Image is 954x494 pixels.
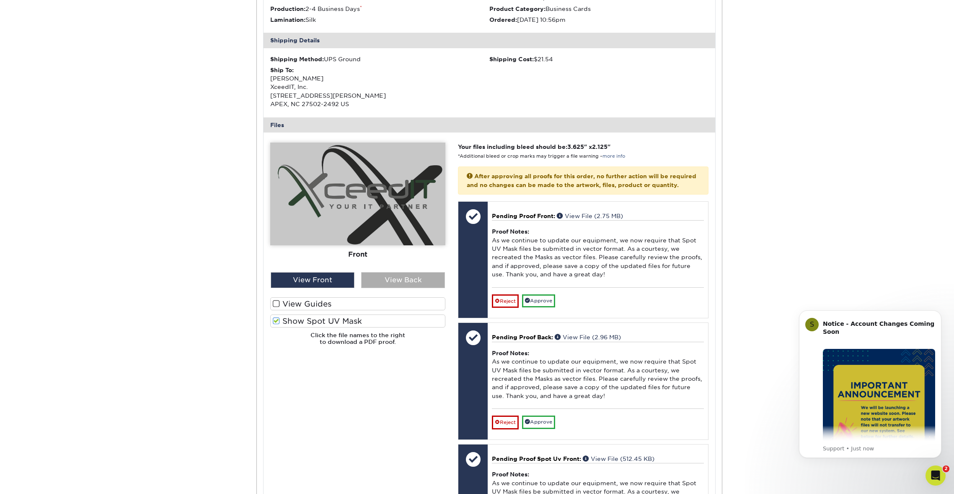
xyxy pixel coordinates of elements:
[270,67,294,73] strong: Ship To:
[270,297,445,310] label: View Guides
[522,294,555,307] a: Approve
[583,455,654,462] a: View File (512.45 KB)
[270,315,445,328] label: Show Spot UV Mask
[489,5,546,12] strong: Product Category:
[943,465,949,472] span: 2
[270,245,445,264] div: Front
[458,143,610,150] strong: Your files including bleed should be: " x "
[489,16,517,23] strong: Ordered:
[492,294,519,308] a: Reject
[557,213,623,219] a: View File (2.75 MB)
[489,5,708,13] li: Business Cards
[361,272,445,288] div: View Back
[270,55,489,63] div: UPS Ground
[492,220,703,287] div: As we continue to update our equipment, we now require that Spot UV Mask files be submitted in ve...
[926,465,946,486] iframe: Intercom live chat
[786,298,954,471] iframe: Intercom notifications message
[264,117,715,133] div: Files
[489,55,708,63] div: $21.54
[270,332,445,352] h6: Click the file names to the right to download a PDF proof.
[555,334,621,341] a: View File (2.96 MB)
[467,173,696,188] strong: After approving all proofs for this order, no further action will be required and no changes can ...
[492,455,581,462] span: Pending Proof Spot Uv Front:
[522,416,555,429] a: Approve
[270,56,324,62] strong: Shipping Method:
[567,143,584,150] span: 3.625
[492,213,555,219] span: Pending Proof Front:
[270,16,305,23] strong: Lamination:
[271,272,354,288] div: View Front
[492,471,529,478] strong: Proof Notes:
[270,5,305,12] strong: Production:
[2,468,71,491] iframe: Google Customer Reviews
[264,33,715,48] div: Shipping Details
[492,334,553,341] span: Pending Proof Back:
[270,66,489,109] div: [PERSON_NAME] XceedIT, Inc. [STREET_ADDRESS][PERSON_NAME] APEX, NC 27502-2492 US
[458,153,625,159] small: *Additional bleed or crop marks may trigger a file warning –
[492,350,529,356] strong: Proof Notes:
[492,342,703,409] div: As we continue to update our equipment, we now require that Spot UV Mask files be submitted in ve...
[270,5,489,13] li: 2-4 Business Days
[592,143,608,150] span: 2.125
[489,56,534,62] strong: Shipping Cost:
[492,228,529,235] strong: Proof Notes:
[489,16,708,24] li: [DATE] 10:56pm
[270,16,489,24] li: Silk
[492,416,519,429] a: Reject
[602,153,625,159] a: more info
